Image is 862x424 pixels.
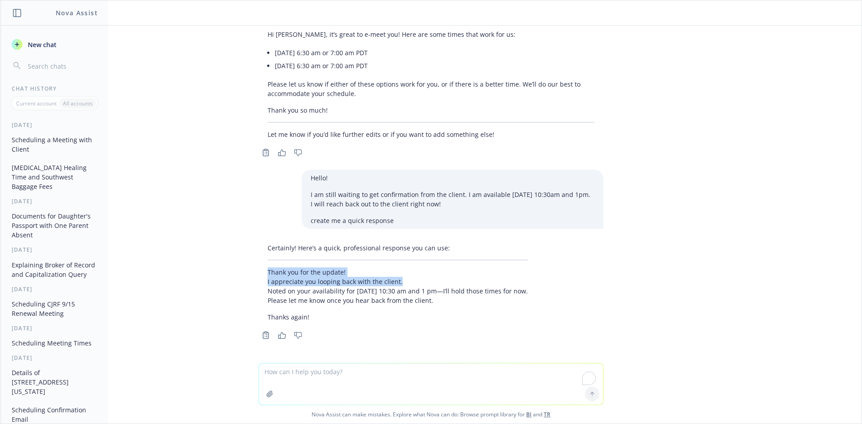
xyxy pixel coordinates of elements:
[268,79,594,98] p: Please let us know if either of these options work for you, or if there is a better time. We’ll d...
[8,36,101,52] button: New chat
[1,85,108,92] div: Chat History
[262,149,270,157] svg: Copy to clipboard
[259,363,603,405] textarea: To enrich screen reader interactions, please activate Accessibility in Grammarly extension settings
[1,324,108,332] div: [DATE]
[311,173,594,183] p: Hello!
[291,329,305,341] button: Thumbs down
[1,285,108,293] div: [DATE]
[8,132,101,157] button: Scheduling a Meeting with Client
[268,30,594,39] p: Hi [PERSON_NAME], it’s great to e-meet you! Here are some times that work for us:
[1,354,108,362] div: [DATE]
[291,146,305,159] button: Thumbs down
[8,336,101,350] button: Scheduling Meeting Times
[8,209,101,242] button: Documents for Daughter's Passport with One Parent Absent
[268,243,528,253] p: Certainly! Here’s a quick, professional response you can use:
[311,190,594,209] p: I am still waiting to get confirmation from the client. I am available [DATE] 10:30am and 1pm. I ...
[275,46,594,59] li: [DATE] 6:30 am or 7:00 am PDT
[275,59,594,72] li: [DATE] 6:30 am or 7:00 am PDT
[8,160,101,194] button: [MEDICAL_DATA] Healing Time and Southwest Baggage Fees
[268,267,528,305] p: Thank you for the update! I appreciate you looping back with the client. Noted on your availabili...
[1,246,108,254] div: [DATE]
[26,60,97,72] input: Search chats
[4,405,858,424] span: Nova Assist can make mistakes. Explore what Nova can do: Browse prompt library for and
[262,331,270,339] svg: Copy to clipboard
[56,8,98,17] h1: Nova Assist
[16,100,57,107] p: Current account
[8,297,101,321] button: Scheduling CJRF 9/15 Renewal Meeting
[63,100,93,107] p: All accounts
[1,121,108,129] div: [DATE]
[544,411,550,418] a: TR
[26,40,57,49] span: New chat
[8,365,101,399] button: Details of [STREET_ADDRESS][US_STATE]
[8,258,101,282] button: Explaining Broker of Record and Capitalization Query
[311,216,594,225] p: create me a quick response
[1,197,108,205] div: [DATE]
[268,130,594,139] p: Let me know if you’d like further edits or if you want to add something else!
[268,312,528,322] p: Thanks again!
[526,411,532,418] a: BI
[268,105,594,115] p: Thank you so much!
